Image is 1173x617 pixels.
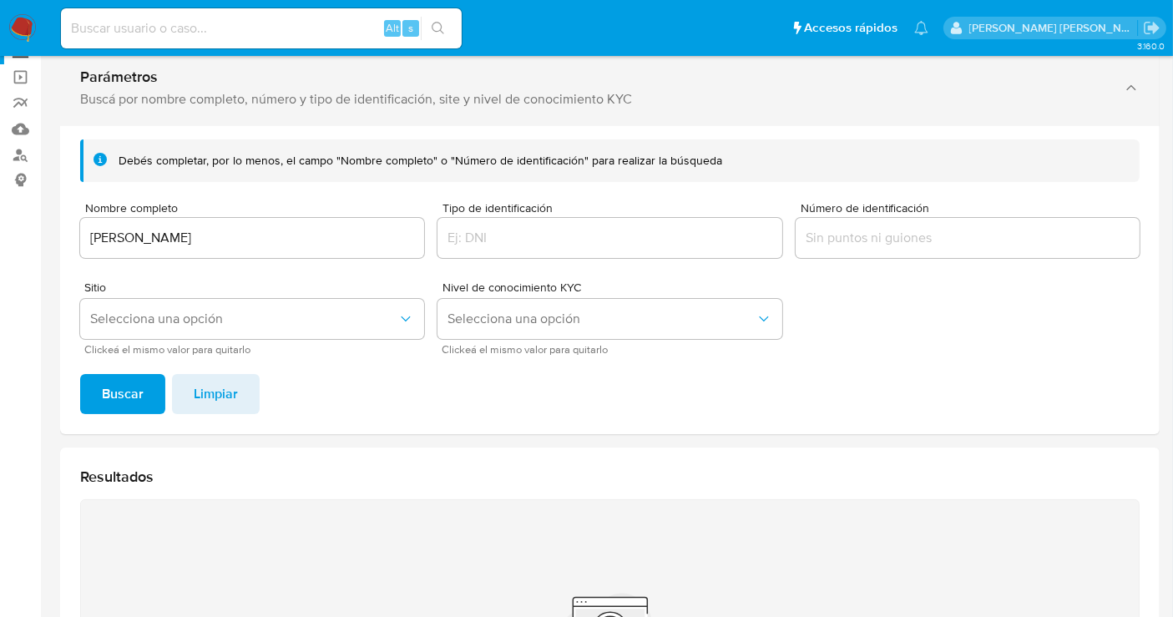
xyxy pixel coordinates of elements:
a: Salir [1143,19,1160,37]
p: nancy.sanchezgarcia@mercadolibre.com.mx [969,20,1138,36]
span: s [408,20,413,36]
span: 3.160.0 [1137,39,1165,53]
span: Accesos rápidos [804,19,897,37]
a: Notificaciones [914,21,928,35]
input: Buscar usuario o caso... [61,18,462,39]
button: search-icon [421,17,455,40]
span: Alt [386,20,399,36]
